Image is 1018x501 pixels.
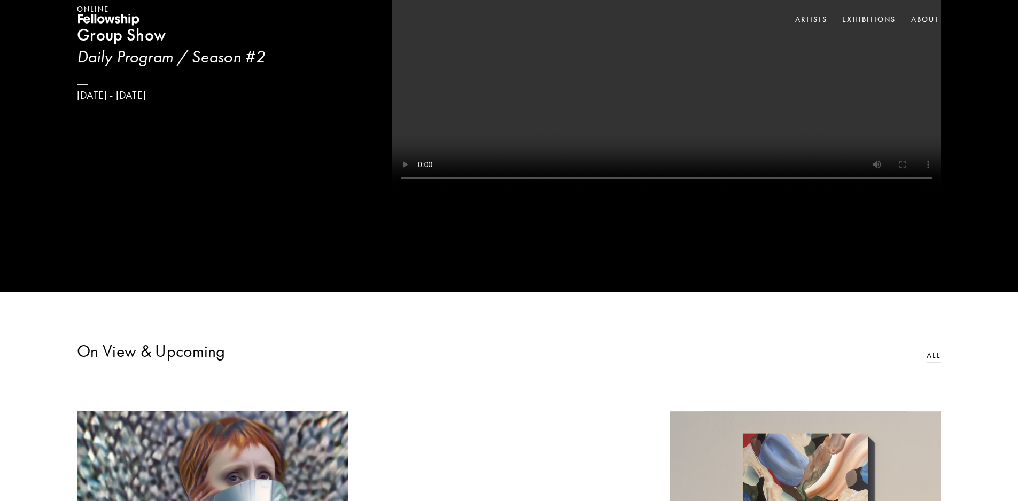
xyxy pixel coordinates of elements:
b: Group Show [77,25,166,45]
a: About [909,12,942,28]
h3: Daily Program / Season #2 [77,46,265,67]
a: Exhibitions [840,12,898,28]
a: Artists [793,12,830,28]
p: [DATE] - [DATE] [77,89,265,102]
div: Online [77,4,265,15]
a: All [927,350,941,362]
a: OnlineGroup ShowDaily Program / Season #2[DATE] - [DATE] [77,4,265,102]
h3: On View & Upcoming [77,340,226,362]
